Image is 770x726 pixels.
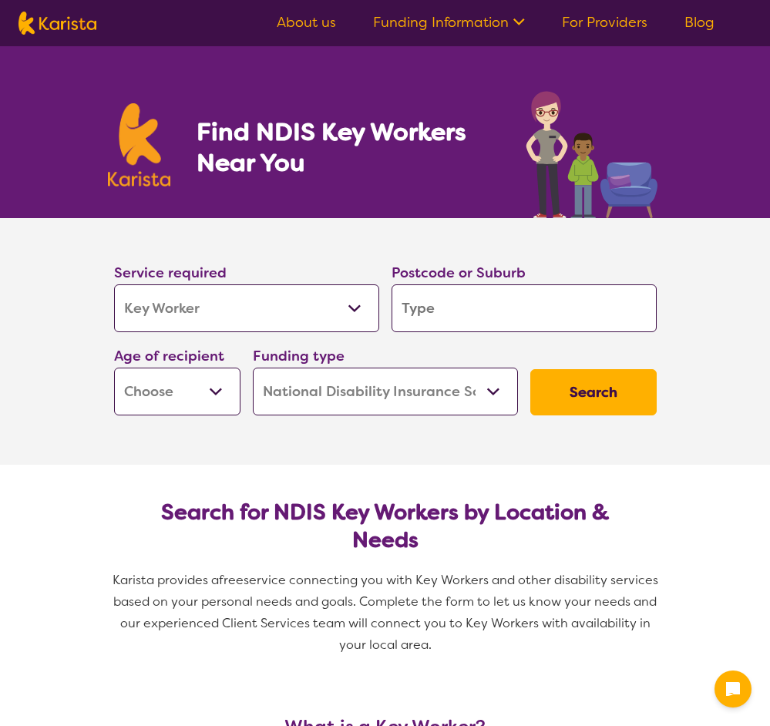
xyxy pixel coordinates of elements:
[114,264,227,282] label: Service required
[277,13,336,32] a: About us
[392,264,526,282] label: Postcode or Suburb
[253,347,345,365] label: Funding type
[113,572,219,588] span: Karista provides a
[530,369,657,415] button: Search
[684,13,715,32] a: Blog
[392,284,657,332] input: Type
[113,572,661,653] span: service connecting you with Key Workers and other disability services based on your personal need...
[562,13,647,32] a: For Providers
[126,499,644,554] h2: Search for NDIS Key Workers by Location & Needs
[197,116,495,178] h1: Find NDIS Key Workers Near You
[114,347,224,365] label: Age of recipient
[219,572,244,588] span: free
[108,103,171,187] img: Karista logo
[18,12,96,35] img: Karista logo
[373,13,525,32] a: Funding Information
[522,83,663,218] img: key-worker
